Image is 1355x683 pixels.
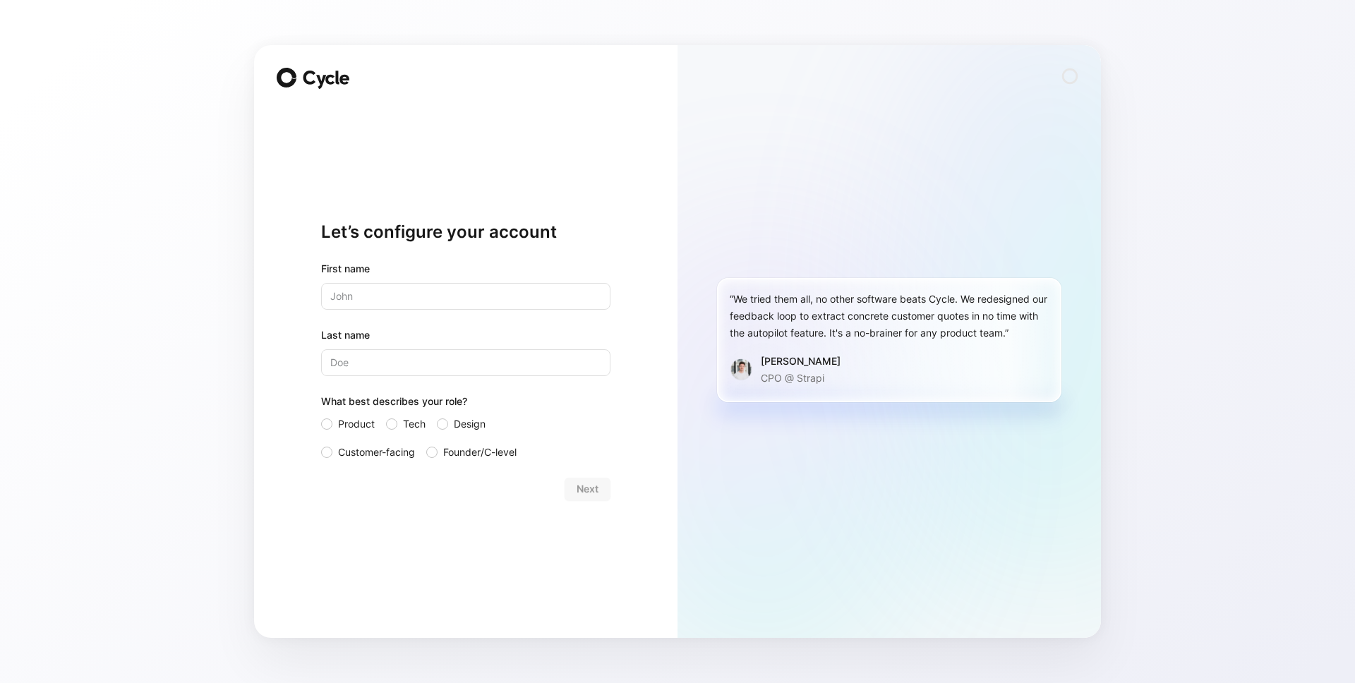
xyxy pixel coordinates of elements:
[338,444,415,461] span: Customer-facing
[321,283,610,310] input: John
[338,416,375,433] span: Product
[321,393,610,416] div: What best describes your role?
[321,327,610,344] label: Last name
[761,353,841,370] div: [PERSON_NAME]
[761,370,841,387] p: CPO @ Strapi
[730,291,1049,341] div: “We tried them all, no other software beats Cycle. We redesigned our feedback loop to extract con...
[443,444,517,461] span: Founder/C-level
[321,260,610,277] div: First name
[321,221,610,243] h1: Let’s configure your account
[403,416,426,433] span: Tech
[321,349,610,376] input: Doe
[454,416,486,433] span: Design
